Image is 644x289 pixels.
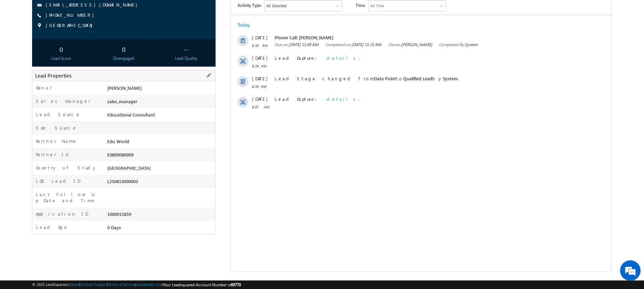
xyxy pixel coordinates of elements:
span: Time [125,5,134,15]
span: Phone Call: [PERSON_NAME] [44,39,343,45]
a: Contact Support [80,282,107,287]
label: Sub Source [36,125,77,131]
span: 11:24 AM [21,68,42,74]
div: . [44,60,343,66]
span: Owner: [157,46,202,53]
span: Data Point [143,80,165,86]
label: Owner [36,85,52,91]
div: Minimize live chat window [112,3,128,20]
div: 0 [97,43,151,55]
label: Lead Source [36,111,81,118]
span: Lead Capture: [44,60,91,66]
span: Lead Properties [35,72,71,79]
div: L250813000003 [106,178,215,188]
div: -- [159,43,214,55]
div: Disengaged [97,55,151,61]
a: Acceptable Use [136,282,162,287]
span: Your Leadsquared Account Number is [163,282,241,287]
span: System [234,47,247,52]
div: All Time [140,8,153,14]
div: [GEOGRAPHIC_DATA] [106,165,215,174]
span: Lead Stage changed from to by . [44,80,228,86]
label: Partner Id [36,151,71,157]
span: [DATE] 11:09 AM [58,47,88,52]
span: © 2025 LeadSquared | | | | | [32,281,241,288]
div: All Selected [36,8,56,14]
span: [GEOGRAPHIC_DATA] [46,22,96,29]
span: Activity Type [7,5,30,15]
span: [DATE] [21,60,37,66]
span: [DATE] 11:25 AM [121,47,151,52]
div: Lead Score [34,55,88,61]
a: Terms of Service [108,282,135,287]
span: details [96,101,127,107]
span: Qualified Lead [173,80,202,86]
span: 11:07 AM [21,109,42,115]
div: Today [7,27,29,33]
div: Lead Quality [159,55,214,61]
div: E0809080009 [106,151,215,161]
div: 0 Days [106,224,215,234]
span: 69770 [231,282,241,287]
div: Educational Consultant [106,111,215,121]
span: [PERSON_NAME] [170,47,202,52]
em: Start Chat [93,210,124,220]
div: All Selected [34,5,111,16]
span: [PERSON_NAME] [107,85,142,91]
a: [EMAIL_ADDRESS][DOMAIN_NAME] [46,2,141,8]
span: [DATE] [21,101,37,107]
a: About [69,282,79,287]
span: 11:25 AM [21,47,42,53]
div: sales_manager [106,98,215,108]
span: Completed By: [208,46,247,53]
label: Application ID [36,211,88,217]
a: [PHONE_NUMBER] [46,12,97,18]
span: Due on: [44,46,88,53]
div: Chat with us now [36,36,115,45]
span: [DATE] [21,80,37,86]
label: LOS Lead ID [36,178,80,184]
div: Edu World [106,138,215,148]
div: 1000015859 [106,211,215,220]
img: d_60004797649_company_0_60004797649 [12,36,29,45]
span: System [212,80,227,86]
label: Country of Study [36,165,97,171]
label: Lead Age [36,224,68,230]
div: . [44,101,343,107]
span: [DATE] [21,39,37,45]
span: Lead Capture: [44,101,91,107]
label: Sales Manager [36,98,91,104]
span: details [96,60,127,66]
div: 0 [34,43,88,55]
span: Completed on: [95,46,151,53]
label: Last Follow Up Date and Time [36,191,98,204]
textarea: Type your message and hit 'Enter' [9,63,125,205]
label: Partner Name [36,138,77,144]
span: 11:24 AM [21,88,42,94]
